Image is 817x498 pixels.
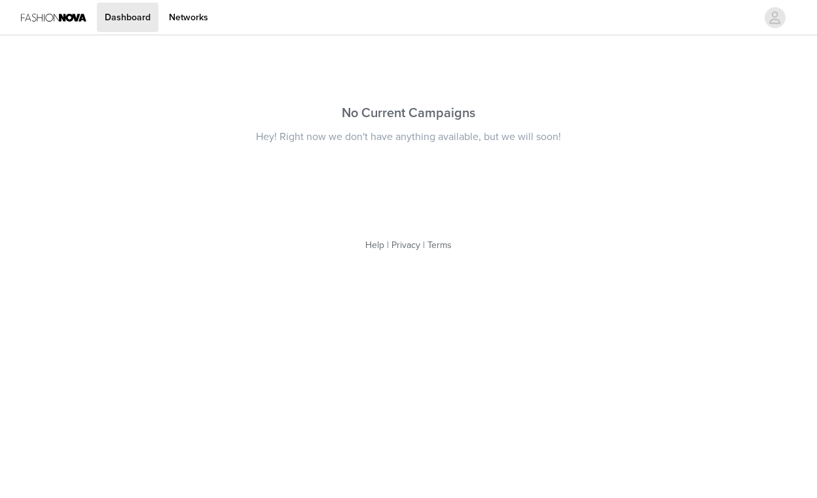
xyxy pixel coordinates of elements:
[387,240,389,251] span: |
[769,7,781,28] div: avatar
[196,130,621,144] div: Hey! Right now we don't have anything available, but we will soon!
[21,3,86,32] img: Fashion Nova Logo
[391,240,420,251] a: Privacy
[423,240,425,251] span: |
[196,103,621,123] div: No Current Campaigns
[97,3,158,32] a: Dashboard
[427,240,452,251] a: Terms
[365,240,384,251] a: Help
[161,3,216,32] a: Networks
